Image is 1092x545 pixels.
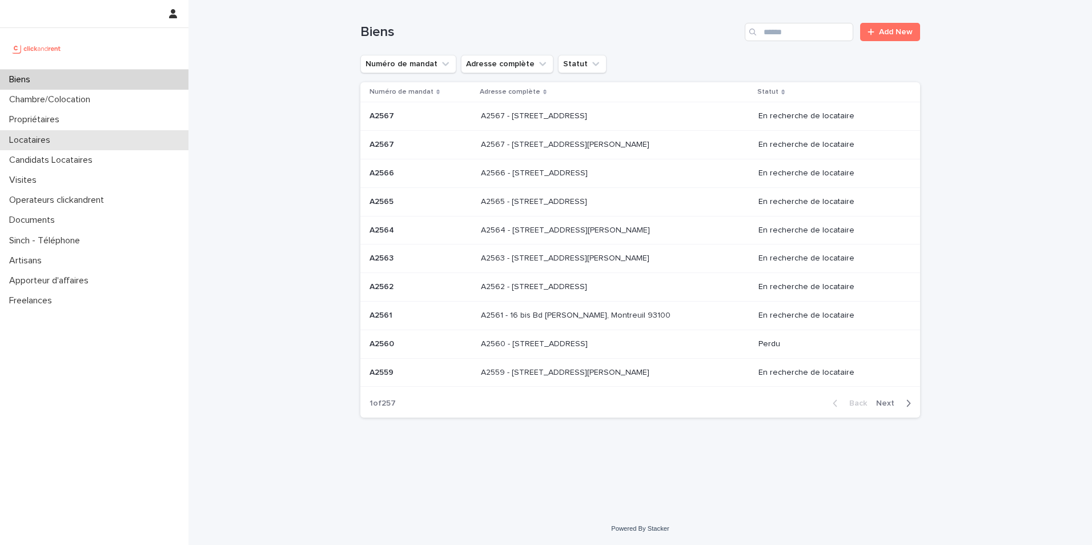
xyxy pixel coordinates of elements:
span: Next [876,399,901,407]
tr: A2562A2562 A2562 - [STREET_ADDRESS]A2562 - [STREET_ADDRESS] En recherche de locataire [360,273,920,302]
tr: A2567A2567 A2567 - [STREET_ADDRESS]A2567 - [STREET_ADDRESS] En recherche de locataire [360,102,920,131]
p: A2560 - [STREET_ADDRESS] [481,337,590,349]
tr: A2561A2561 A2561 - 16 bis Bd [PERSON_NAME], Montreuil 93100A2561 - 16 bis Bd [PERSON_NAME], Montr... [360,301,920,330]
p: En recherche de locataire [758,254,902,263]
p: En recherche de locataire [758,197,902,207]
tr: A2564A2564 A2564 - [STREET_ADDRESS][PERSON_NAME]A2564 - [STREET_ADDRESS][PERSON_NAME] En recherch... [360,216,920,245]
p: Artisans [5,255,51,266]
p: Sinch - Téléphone [5,235,89,246]
p: A2567 [370,109,396,121]
p: Propriétaires [5,114,69,125]
tr: A2565A2565 A2565 - [STREET_ADDRESS]A2565 - [STREET_ADDRESS] En recherche de locataire [360,187,920,216]
p: A2566 [370,166,396,178]
p: A2565 - [STREET_ADDRESS] [481,195,589,207]
tr: A2567A2567 A2567 - [STREET_ADDRESS][PERSON_NAME]A2567 - [STREET_ADDRESS][PERSON_NAME] En recherch... [360,131,920,159]
button: Numéro de mandat [360,55,456,73]
p: A2565 [370,195,396,207]
p: Numéro de mandat [370,86,433,98]
p: En recherche de locataire [758,311,902,320]
p: A2559 [370,366,396,378]
button: Statut [558,55,607,73]
tr: A2566A2566 A2566 - [STREET_ADDRESS]A2566 - [STREET_ADDRESS] En recherche de locataire [360,159,920,187]
p: Apporteur d'affaires [5,275,98,286]
p: A2563 [370,251,396,263]
p: Candidats Locataires [5,155,102,166]
p: A2561 - 16 bis Bd [PERSON_NAME], Montreuil 93100 [481,308,673,320]
p: Locataires [5,135,59,146]
p: En recherche de locataire [758,140,902,150]
p: A2560 [370,337,396,349]
p: En recherche de locataire [758,169,902,178]
p: En recherche de locataire [758,111,902,121]
p: A2559 - [STREET_ADDRESS][PERSON_NAME] [481,366,652,378]
p: A2564 [370,223,396,235]
span: Back [842,399,867,407]
p: A2563 - 781 Avenue de Monsieur Teste, Montpellier 34070 [481,251,652,263]
p: Adresse complète [480,86,540,98]
p: En recherche de locataire [758,368,902,378]
button: Adresse complète [461,55,553,73]
p: Freelances [5,295,61,306]
tr: A2563A2563 A2563 - [STREET_ADDRESS][PERSON_NAME]A2563 - [STREET_ADDRESS][PERSON_NAME] En recherch... [360,245,920,273]
p: 1 of 257 [360,390,405,418]
tr: A2559A2559 A2559 - [STREET_ADDRESS][PERSON_NAME]A2559 - [STREET_ADDRESS][PERSON_NAME] En recherch... [360,358,920,387]
tr: A2560A2560 A2560 - [STREET_ADDRESS]A2560 - [STREET_ADDRESS] Perdu [360,330,920,358]
p: A2567 - [STREET_ADDRESS][PERSON_NAME] [481,138,652,150]
a: Powered By Stacker [611,525,669,532]
p: A2567 - [STREET_ADDRESS] [481,109,589,121]
p: A2562 [370,280,396,292]
p: A2564 - [STREET_ADDRESS][PERSON_NAME] [481,223,652,235]
p: Perdu [758,339,902,349]
p: A2567 [370,138,396,150]
p: En recherche de locataire [758,226,902,235]
p: A2566 - [STREET_ADDRESS] [481,166,590,178]
p: Operateurs clickandrent [5,195,113,206]
p: Biens [5,74,39,85]
a: Add New [860,23,920,41]
p: Statut [757,86,778,98]
p: A2561 [370,308,395,320]
h1: Biens [360,24,740,41]
p: A2562 - [STREET_ADDRESS] [481,280,589,292]
p: En recherche de locataire [758,282,902,292]
p: Visites [5,175,46,186]
button: Next [872,398,920,408]
p: Documents [5,215,64,226]
button: Back [824,398,872,408]
p: Chambre/Colocation [5,94,99,105]
input: Search [745,23,853,41]
span: Add New [879,28,913,36]
img: UCB0brd3T0yccxBKYDjQ [9,37,65,60]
